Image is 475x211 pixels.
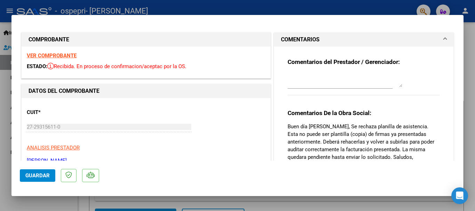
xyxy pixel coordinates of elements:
[47,63,186,70] span: Recibida. En proceso de confirmacion/aceptac por la OS.
[281,35,320,44] h1: COMENTARIOS
[288,58,400,65] strong: Comentarios del Prestador / Gerenciador:
[25,172,50,179] span: Guardar
[274,33,453,47] mat-expansion-panel-header: COMENTARIOS
[27,52,77,59] a: VER COMPROBANTE
[27,145,80,151] span: ANALISIS PRESTADOR
[288,109,371,116] strong: Comentarios De la Obra Social:
[29,36,69,43] strong: COMPROBANTE
[20,169,55,182] button: Guardar
[27,63,47,70] span: ESTADO:
[29,88,99,94] strong: DATOS DEL COMPROBANTE
[451,187,468,204] div: Open Intercom Messenger
[27,157,265,165] p: [PERSON_NAME]
[27,108,98,116] p: CUIT
[288,123,440,207] p: Buen día [PERSON_NAME], Se rechaza planilla de asistencia. Esta no puede ser plantilla (copia) de...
